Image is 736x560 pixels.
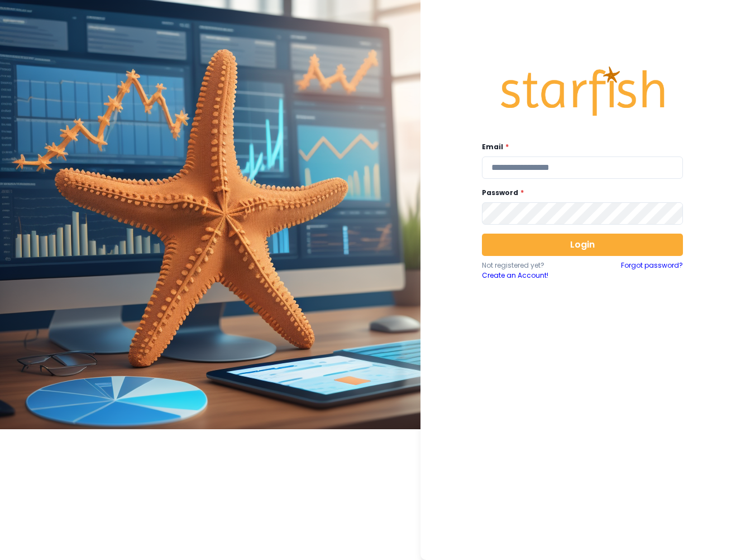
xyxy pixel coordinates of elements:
label: Email [482,142,676,152]
a: Forgot password? [621,260,683,281]
label: Password [482,188,676,198]
a: Create an Account! [482,270,582,281]
img: Logo.42cb71d561138c82c4ab.png [499,56,666,126]
button: Login [482,234,683,256]
p: Not registered yet? [482,260,582,270]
